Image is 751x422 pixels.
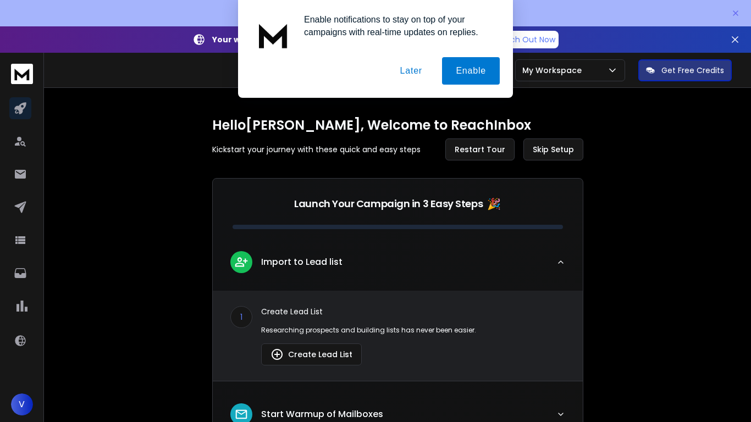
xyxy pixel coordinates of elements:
[487,196,501,212] span: 🎉
[533,144,574,155] span: Skip Setup
[213,291,583,381] div: leadImport to Lead list
[213,242,583,291] button: leadImport to Lead list
[11,393,33,415] button: V
[270,348,284,361] img: lead
[294,196,483,212] p: Launch Your Campaign in 3 Easy Steps
[212,144,421,155] p: Kickstart your journey with these quick and easy steps
[445,138,515,160] button: Restart Tour
[442,57,500,85] button: Enable
[295,13,500,38] div: Enable notifications to stay on top of your campaigns with real-time updates on replies.
[261,343,362,365] button: Create Lead List
[261,326,565,335] p: Researching prospects and building lists has never been easier.
[212,116,583,134] h1: Hello [PERSON_NAME] , Welcome to ReachInbox
[234,407,249,421] img: lead
[261,256,343,269] p: Import to Lead list
[234,255,249,269] img: lead
[251,13,295,57] img: notification icon
[523,138,583,160] button: Skip Setup
[261,408,383,421] p: Start Warmup of Mailboxes
[386,57,435,85] button: Later
[261,306,565,317] p: Create Lead List
[230,306,252,328] div: 1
